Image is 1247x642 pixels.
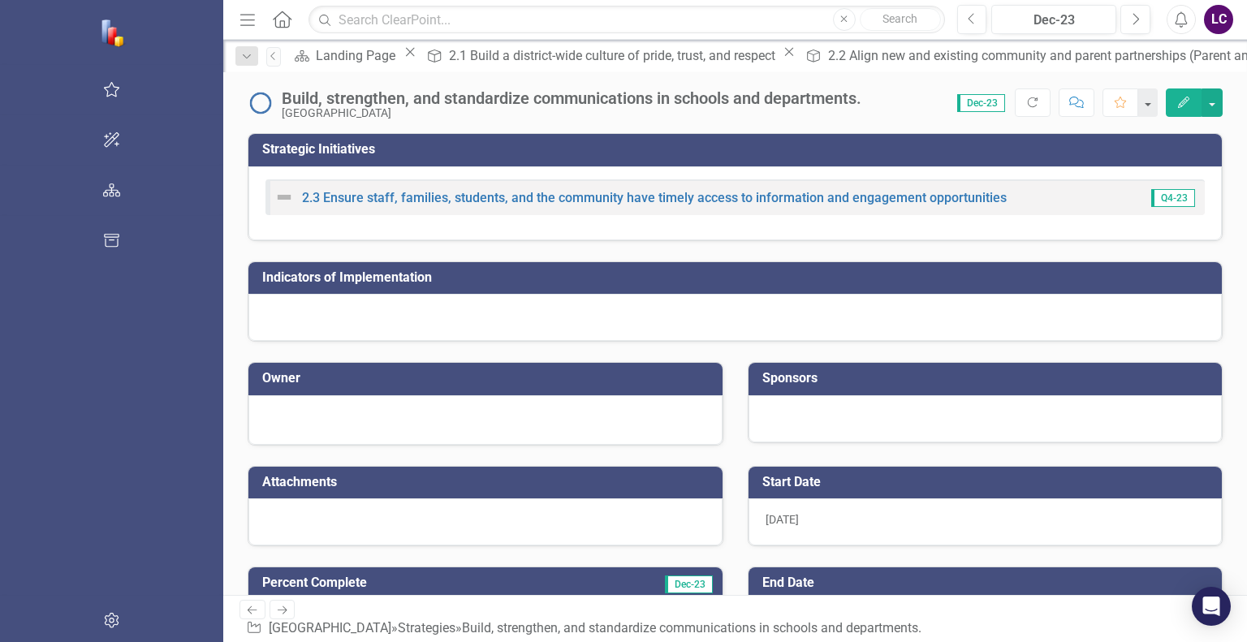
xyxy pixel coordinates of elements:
div: Landing Page [316,45,400,66]
h3: End Date [762,575,1215,590]
h3: Attachments [262,475,714,489]
span: Dec-23 [957,94,1005,112]
div: Open Intercom Messenger [1192,587,1231,626]
a: 2.3 Ensure staff, families, students, and the community have timely access to information and eng... [302,190,1007,205]
h3: Start Date [762,475,1215,489]
span: [DATE] [766,513,799,526]
a: 2.1 Build a district-wide culture of pride, trust, and respect [421,45,779,66]
button: LC [1204,5,1233,34]
h3: Indicators of Implementation [262,270,1214,285]
button: Dec-23 [991,5,1116,34]
h3: Strategic Initiatives [262,142,1214,157]
h3: Percent Complete [262,575,569,590]
input: Search ClearPoint... [309,6,944,34]
a: [GEOGRAPHIC_DATA] [269,620,391,636]
div: Dec-23 [997,11,1111,30]
button: Search [860,8,941,31]
img: No Information [248,90,274,116]
a: Landing Page [289,45,400,66]
img: Not Defined [274,187,294,207]
div: Build, strengthen, and standardize communications in schools and departments. [282,89,861,107]
h3: Owner [262,371,714,386]
span: Search [882,12,917,25]
span: Q4-23 [1151,189,1195,207]
div: Build, strengthen, and standardize communications in schools and departments. [462,620,921,636]
img: ClearPoint Strategy [100,19,128,47]
a: Strategies [398,620,455,636]
div: [GEOGRAPHIC_DATA] [282,107,861,119]
span: Dec-23 [665,575,713,593]
div: » » [246,619,928,638]
h3: Sponsors [762,371,1215,386]
div: 2.1 Build a district-wide culture of pride, trust, and respect [449,45,779,66]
